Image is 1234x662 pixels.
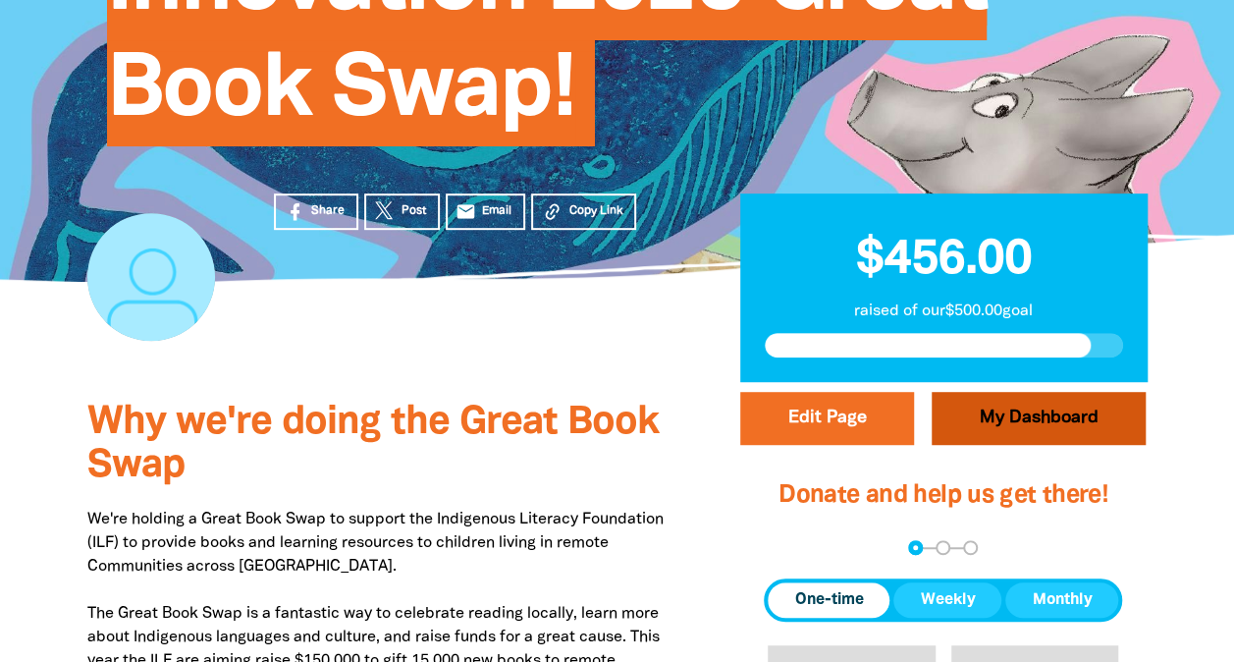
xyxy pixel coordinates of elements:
[1032,588,1092,612] span: Monthly
[856,238,1031,283] span: $456.00
[932,392,1146,445] a: My Dashboard
[402,202,426,220] span: Post
[364,193,440,230] a: Post
[764,579,1122,622] div: Donation frequency
[274,193,358,230] a: Share
[531,193,636,230] button: Copy Link
[963,540,978,555] button: Navigate to step 3 of 3 to enter your payment details
[1005,582,1118,618] button: Monthly
[778,484,1108,507] span: Donate and help us get there!
[311,202,345,220] span: Share
[936,540,950,555] button: Navigate to step 2 of 3 to enter your details
[456,201,476,222] i: email
[893,582,1001,618] button: Weekly
[446,193,526,230] a: emailEmail
[920,588,975,612] span: Weekly
[765,300,1123,323] p: raised of our $500.00 goal
[768,582,889,618] button: One-time
[482,202,511,220] span: Email
[794,588,863,612] span: One-time
[568,202,622,220] span: Copy Link
[87,405,659,484] span: Why we're doing the Great Book Swap
[740,392,914,445] button: Edit Page
[908,540,923,555] button: Navigate to step 1 of 3 to enter your donation amount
